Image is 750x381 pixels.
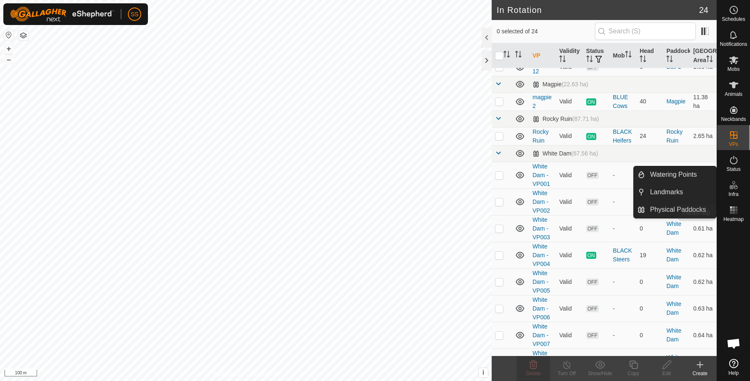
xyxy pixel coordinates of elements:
button: i [479,368,488,377]
a: White Dam [666,221,681,236]
a: White Dam - VP002 [532,190,550,214]
div: Create [683,370,717,377]
span: OFF [586,225,599,232]
a: Contact Us [254,370,279,378]
span: 0 selected of 24 [497,27,595,36]
div: - [613,198,633,206]
div: Rocky Ruin [532,115,599,123]
th: Status [583,43,610,68]
img: Gallagher Logo [10,7,114,22]
div: - [613,304,633,313]
div: BLUE Cows [613,93,633,110]
td: 0.64 ha [690,348,717,375]
span: Animals [725,92,742,97]
th: Paddock [663,43,690,68]
p-sorticon: Activate to sort [706,57,713,63]
div: - [613,171,633,180]
div: BLACK Steers [613,246,633,264]
a: Watering Points [645,166,716,183]
div: Edit [650,370,683,377]
span: Schedules [722,17,745,22]
td: Valid [556,127,582,145]
li: Watering Points [634,166,716,183]
span: Physical Paddocks [650,205,706,215]
li: Physical Paddocks [634,201,716,218]
div: Open chat [721,331,746,356]
li: Landmarks [634,184,716,201]
a: Help [717,356,750,379]
a: White Dam [666,354,681,369]
span: VPs [729,142,738,147]
div: - [613,278,633,286]
input: Search (S) [595,23,696,40]
span: OFF [586,305,599,312]
td: Valid [556,268,582,295]
span: (22.63 ha) [562,81,588,88]
td: Valid [556,162,582,188]
td: 0 [636,295,663,322]
td: Valid [556,322,582,348]
span: OFF [586,278,599,286]
span: Landmarks [650,187,683,197]
span: Status [726,167,740,172]
td: 0.62 ha [690,242,717,268]
div: Show/Hide [583,370,617,377]
button: Map Layers [18,30,28,40]
div: Turn Off [550,370,583,377]
span: SS [131,10,139,19]
td: Valid [556,215,582,242]
th: VP [529,43,556,68]
a: White Dam [666,247,681,263]
span: ON [586,133,596,140]
a: White Dam - VP003 [532,216,550,241]
a: White Dam - VP007 [532,323,550,347]
td: 0.63 ha [690,295,717,322]
a: White Dam - VP005 [532,270,550,294]
td: 40 [636,93,663,110]
span: (87.71 ha) [572,115,599,122]
h2: In Rotation [497,5,699,15]
td: 11.38 ha [690,93,717,110]
button: Reset Map [4,30,14,40]
span: OFF [586,64,599,71]
td: 19 [636,242,663,268]
td: 0.62 ha [690,268,717,295]
span: Delete [526,371,541,376]
span: OFF [586,332,599,339]
td: Valid [556,242,582,268]
p-sorticon: Activate to sort [640,57,646,63]
span: Notifications [720,42,747,47]
p-sorticon: Activate to sort [515,52,522,59]
p-sorticon: Activate to sort [503,52,510,59]
span: ON [586,98,596,105]
div: Magpie [532,81,588,88]
td: 0.6 ha [690,162,717,188]
th: [GEOGRAPHIC_DATA] Area [690,43,717,68]
span: Neckbands [721,117,746,122]
td: 0 [636,215,663,242]
td: 0 [636,322,663,348]
a: White Dam - VP008 [532,350,550,374]
td: 0 [636,162,663,188]
a: Rocky Ruin [532,128,549,144]
td: 0 [636,348,663,375]
td: 0.64 ha [690,322,717,348]
span: Help [728,371,739,376]
a: magpie 2 [532,94,552,109]
span: ON [586,252,596,259]
td: 24 [636,127,663,145]
a: Bull 1 - 12 [532,59,551,75]
p-sorticon: Activate to sort [666,57,673,63]
p-sorticon: Activate to sort [586,57,593,63]
button: – [4,55,14,65]
a: Physical Paddocks [645,201,716,218]
a: White Dam - VP001 [532,163,550,187]
a: White Dam - VP004 [532,243,550,267]
div: BLACK Heifers [613,128,633,145]
button: + [4,44,14,54]
div: - [613,224,633,233]
div: White Dam [532,150,598,157]
th: Head [636,43,663,68]
span: 24 [699,4,708,16]
span: Heatmap [723,217,744,222]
